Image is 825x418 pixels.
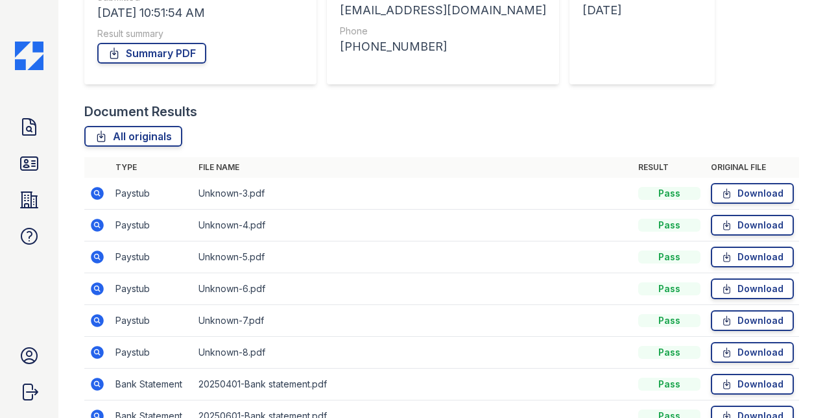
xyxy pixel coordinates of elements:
[110,369,193,400] td: Bank Statement
[110,337,193,369] td: Paystub
[193,305,633,337] td: Unknown-7.pdf
[638,219,700,232] div: Pass
[110,241,193,273] td: Paystub
[110,273,193,305] td: Paystub
[340,38,546,56] div: [PHONE_NUMBER]
[110,178,193,210] td: Paystub
[638,314,700,327] div: Pass
[711,215,794,236] a: Download
[582,1,669,19] div: [DATE]
[110,157,193,178] th: Type
[340,25,546,38] div: Phone
[711,247,794,267] a: Download
[97,43,206,64] a: Summary PDF
[193,210,633,241] td: Unknown-4.pdf
[711,183,794,204] a: Download
[638,251,700,264] div: Pass
[193,369,633,400] td: 20250401-Bank statement.pdf
[638,346,700,359] div: Pass
[97,27,304,40] div: Result summary
[84,103,197,121] div: Document Results
[711,374,794,395] a: Download
[110,305,193,337] td: Paystub
[193,157,633,178] th: File name
[706,157,799,178] th: Original file
[638,187,700,200] div: Pass
[193,337,633,369] td: Unknown-8.pdf
[193,273,633,305] td: Unknown-6.pdf
[340,1,546,19] div: [EMAIL_ADDRESS][DOMAIN_NAME]
[97,4,304,22] div: [DATE] 10:51:54 AM
[711,278,794,299] a: Download
[711,310,794,331] a: Download
[110,210,193,241] td: Paystub
[638,378,700,391] div: Pass
[193,178,633,210] td: Unknown-3.pdf
[193,241,633,273] td: Unknown-5.pdf
[15,42,43,70] img: CE_Icon_Blue-c292c112584629df590d857e76928e9f676e5b41ef8f769ba2f05ee15b207248.png
[633,157,706,178] th: Result
[84,126,182,147] a: All originals
[711,342,794,363] a: Download
[638,282,700,295] div: Pass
